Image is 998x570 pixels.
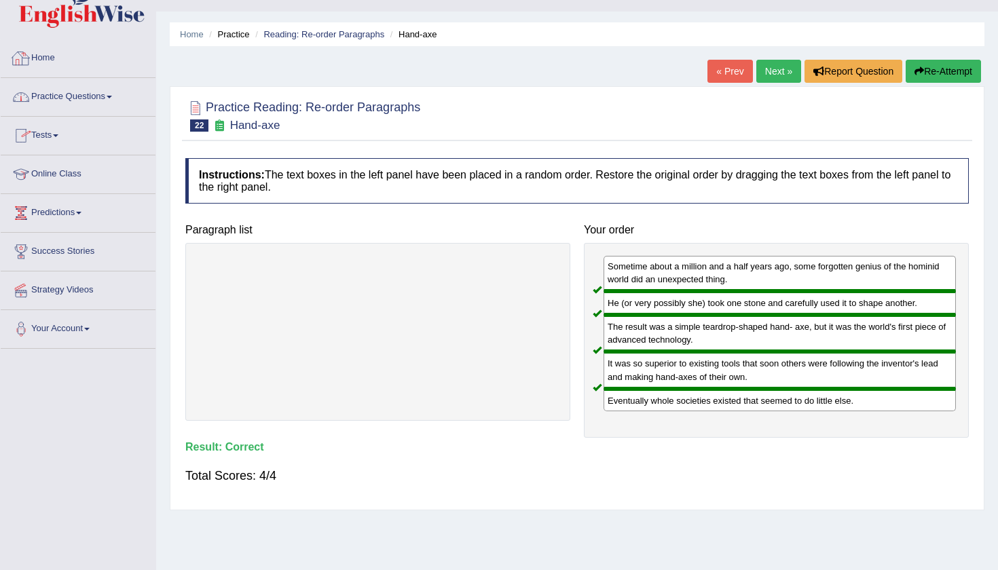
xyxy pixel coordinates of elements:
div: It was so superior to existing tools that soon others were following the inventor's lead and maki... [604,351,956,388]
a: Online Class [1,155,155,189]
h4: Result: [185,441,969,453]
a: Next » [756,60,801,83]
h4: Paragraph list [185,224,570,236]
a: Home [180,29,204,39]
h4: Your order [584,224,969,236]
small: Hand-axe [230,119,280,132]
a: Reading: Re-order Paragraphs [263,29,384,39]
button: Re-Attempt [906,60,981,83]
a: Strategy Videos [1,271,155,305]
a: Practice Questions [1,78,155,112]
a: Success Stories [1,233,155,267]
h4: The text boxes in the left panel have been placed in a random order. Restore the original order b... [185,158,969,204]
small: Exam occurring question [212,119,226,132]
div: Sometime about a million and a half years ago, some forgotten genius of the hominid world did an ... [604,256,956,291]
a: « Prev [707,60,752,83]
div: He (or very possibly she) took one stone and carefully used it to shape another. [604,291,956,315]
li: Hand-axe [387,28,437,41]
a: Home [1,39,155,73]
h2: Practice Reading: Re-order Paragraphs [185,98,420,132]
div: Eventually whole societies existed that seemed to do little else. [604,389,956,411]
span: 22 [190,119,208,132]
a: Predictions [1,194,155,228]
b: Instructions: [199,169,265,180]
li: Practice [206,28,249,41]
div: Total Scores: 4/4 [185,459,969,492]
div: The result was a simple teardrop-shaped hand- axe, but it was the world's first piece of advanced... [604,315,956,351]
button: Report Question [805,60,902,83]
a: Tests [1,117,155,151]
a: Your Account [1,310,155,344]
